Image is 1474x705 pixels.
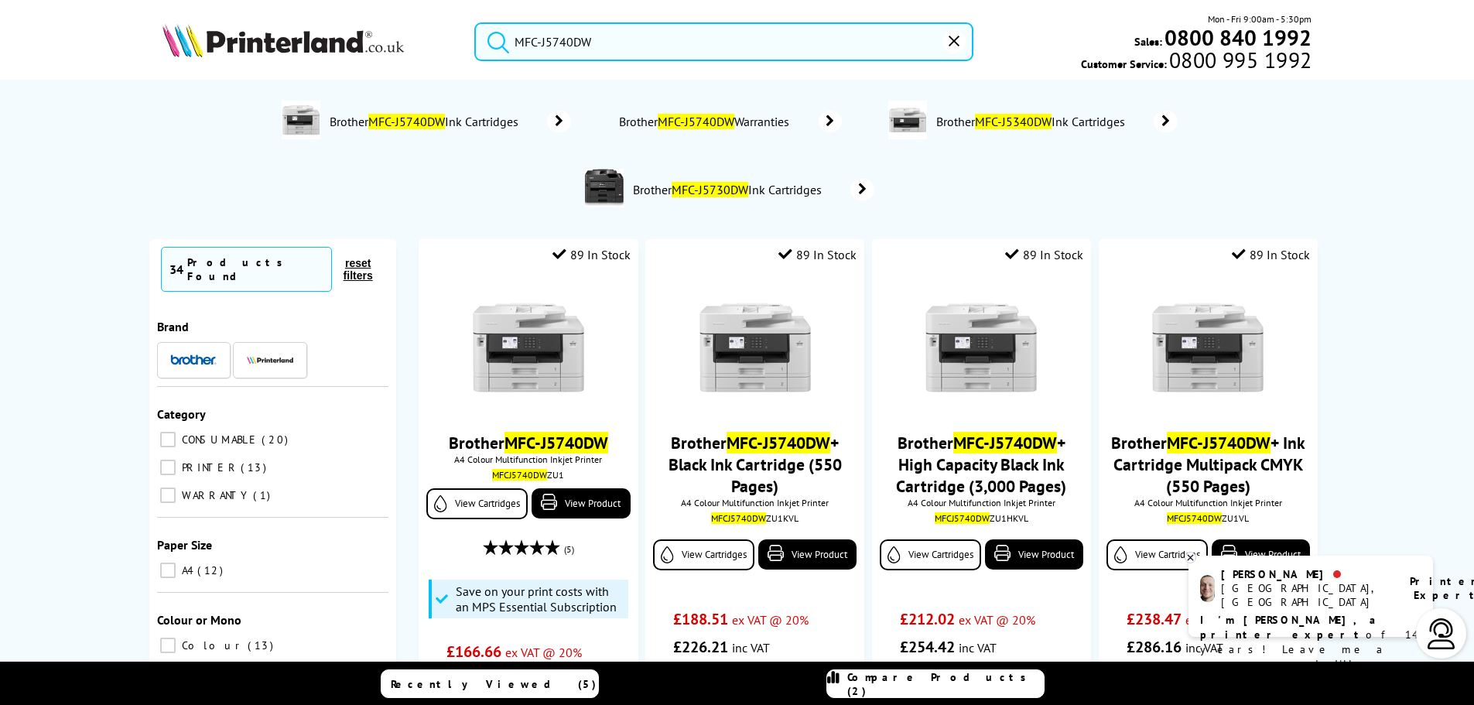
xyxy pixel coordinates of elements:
div: ZU1KVL [657,512,853,524]
a: View Cartridges [880,539,981,570]
span: Recently Viewed (5) [391,677,597,691]
span: Paper Size [157,537,212,553]
span: Compare Products (2) [847,670,1044,698]
div: 89 In Stock [552,247,631,262]
span: inc VAT [959,640,997,655]
span: ex VAT @ 20% [1185,612,1262,628]
button: reset filters [332,256,385,282]
span: A4 [178,563,196,577]
span: A4 Colour Multifunction Inkjet Printer [653,497,857,508]
span: A4 Colour Multifunction Inkjet Printer [1106,497,1310,508]
img: MFCJ5730DWZU1-conspage.jpg [585,169,624,207]
a: Compare Products (2) [826,669,1045,698]
span: Brand [157,319,189,334]
input: A4 12 [160,563,176,578]
span: Brother Ink Cartridges [631,182,828,197]
div: 89 In Stock [1005,247,1083,262]
span: 0800 995 1992 [1167,53,1312,67]
mark: MFC-J5740DW [727,432,830,453]
input: S [474,22,973,61]
span: 34 [169,262,183,277]
span: 12 [197,563,227,577]
a: BrotherMFC-J5740DW+ Black Ink Cartridge (550 Pages) [669,432,842,497]
mark: MFCJ5740DW [492,469,547,481]
input: WARRANTY 1 [160,488,176,503]
img: Brother [170,354,217,365]
a: BrotherMFC-J5340DWInk Cartridges [935,101,1178,142]
span: Brother Ink Cartridges [935,114,1131,129]
span: £166.66 [446,642,501,662]
span: CONSUMABLE [178,433,260,447]
img: user-headset-light.svg [1426,618,1457,649]
p: of 14 years! Leave me a message and I'll respond ASAP [1200,613,1421,686]
a: View Product [532,488,630,518]
a: BrotherMFC-J5730DWInk Cartridges [631,169,874,210]
a: 0800 840 1992 [1162,30,1312,45]
a: View Cartridges [1106,539,1208,570]
span: Mon - Fri 9:00am - 5:30pm [1208,12,1312,26]
span: PRINTER [178,460,239,474]
a: BrotherMFC-J5740DW+ Ink Cartridge Multipack CMYK (550 Pages) [1111,432,1305,497]
mark: MFCJ5740DW [1167,512,1222,524]
a: View Product [758,539,857,570]
a: Printerland Logo [162,23,456,60]
a: Recently Viewed (5) [381,669,599,698]
div: 89 In Stock [1232,247,1310,262]
span: Category [157,406,206,422]
div: ZU1VL [1110,512,1306,524]
span: £188.51 [673,609,728,629]
span: 1 [253,488,274,502]
span: A4 Colour Multifunction Inkjet Printer [426,453,630,465]
img: MFC-J5340DW-conspage.jpg [888,101,927,139]
span: inc VAT [1185,640,1223,655]
mark: MFC-J5740DW [953,432,1057,453]
mark: MFC-J5730DW [672,182,748,197]
a: BrotherMFC-J5740DWInk Cartridges [328,101,571,142]
span: Save on your print costs with an MPS Essential Subscription [456,584,624,614]
span: £226.21 [673,637,728,657]
span: 13 [241,460,270,474]
span: £212.02 [900,609,955,629]
a: View Product [985,539,1083,570]
div: ZU1HKVL [884,512,1079,524]
input: PRINTER 13 [160,460,176,475]
a: View Cartridges [653,539,754,570]
img: Brother-MFC-J5740DW-Front-Small.jpg [470,289,587,406]
span: ex VAT @ 20% [959,612,1035,628]
span: Brother Warranties [617,114,795,129]
b: I'm [PERSON_NAME], a printer expert [1200,613,1380,642]
span: 20 [262,433,292,447]
span: Brother Ink Cartridges [328,114,525,129]
a: BrotherMFC-J5740DW [449,432,608,453]
span: Sales: [1134,34,1162,49]
mark: MFC-J5740DW [658,114,734,129]
div: [PERSON_NAME] [1221,567,1390,581]
span: A4 Colour Multifunction Inkjet Printer [880,497,1083,508]
div: ZU1 [430,469,626,481]
span: inc VAT [732,640,770,655]
span: Customer Service: [1081,53,1312,71]
b: 0800 840 1992 [1164,23,1312,52]
img: Brother-MFC-J5740DW-Front-Small.jpg [923,289,1039,406]
img: Printerland [247,356,293,364]
a: View Cartridges [426,488,528,519]
img: Printerland Logo [162,23,404,57]
a: BrotherMFC-J5740DWWarranties [617,111,842,132]
span: Colour or Mono [157,612,241,628]
mark: MFC-J5740DW [1167,432,1271,453]
span: £286.16 [1127,637,1182,657]
span: (5) [564,535,574,564]
div: 89 In Stock [778,247,857,262]
span: £238.47 [1127,609,1182,629]
mark: MFCJ5740DW [711,512,766,524]
mark: MFC-J5340DW [975,114,1052,129]
span: 13 [248,638,277,652]
span: ex VAT @ 20% [732,612,809,628]
input: Colour 13 [160,638,176,653]
mark: MFC-J5740DW [368,114,445,129]
img: MFC-J5740DW-conspage.jpg [282,101,320,139]
div: [GEOGRAPHIC_DATA], [GEOGRAPHIC_DATA] [1221,581,1390,609]
span: WARRANTY [178,488,251,502]
mark: MFCJ5740DW [935,512,990,524]
mark: MFC-J5740DW [504,432,608,453]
